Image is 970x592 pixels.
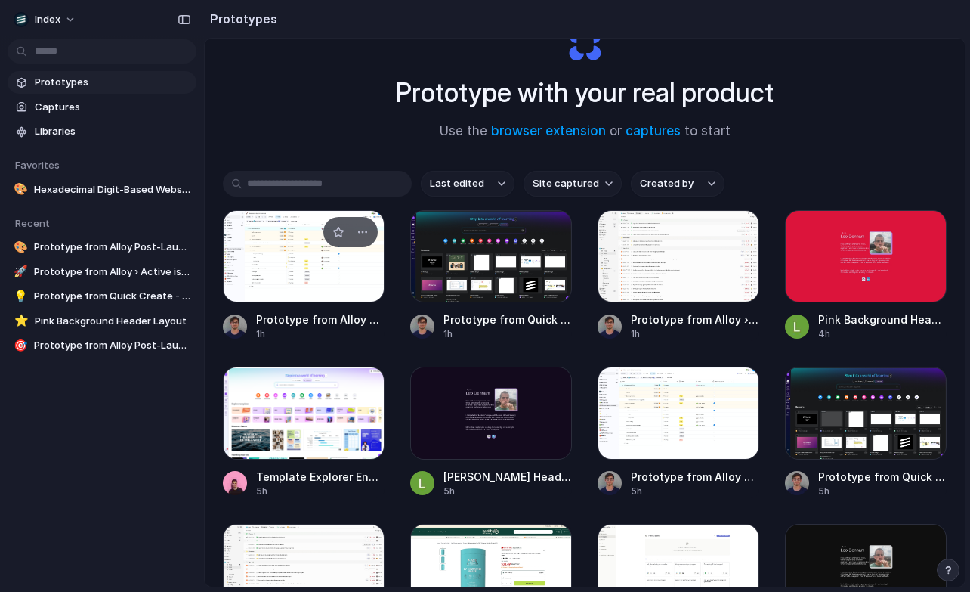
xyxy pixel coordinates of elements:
[410,210,572,341] a: Prototype from Quick Create - CanvaPrototype from Quick Create - Canva1h
[8,178,196,201] a: 🎨Hexadecimal Digit-Based Website Demo
[14,338,28,353] div: 🎯
[410,367,572,497] a: Leo Denham Heading Layout Draft[PERSON_NAME] Heading Layout Draft5h
[14,289,28,304] div: 💡
[35,124,190,139] span: Libraries
[640,176,694,191] span: Created by
[8,96,196,119] a: Captures
[35,75,190,90] span: Prototypes
[631,171,724,197] button: Created by
[8,310,196,333] a: ⭐Pink Background Header Layout
[35,100,190,115] span: Captures
[223,210,385,341] a: Prototype from Alloy Post-Launch RoadmapPrototype from Alloy Post-Launch Roadmap1h
[15,159,60,171] span: Favorites
[256,327,385,341] div: 1h
[34,240,190,255] span: Prototype from Alloy Post-Launch Roadmap
[524,171,622,197] button: Site captured
[598,367,759,497] a: Prototype from Alloy Post-Launch RoadmapPrototype from Alloy Post-Launch Roadmap5h
[430,176,484,191] span: Last edited
[443,327,572,341] div: 1h
[34,289,190,304] span: Prototype from Quick Create - Canva
[14,314,29,329] div: ⭐
[34,338,190,353] span: Prototype from Alloy Post-Launch Roadmap
[8,71,196,94] a: Prototypes
[818,485,947,498] div: 5h
[256,485,385,498] div: 5h
[396,73,774,113] h1: Prototype with your real product
[443,485,572,498] div: 5h
[14,265,28,280] div: 🚀
[8,334,196,357] a: 🎯Prototype from Alloy Post-Launch Roadmap
[631,469,759,485] span: Prototype from Alloy Post-Launch Roadmap
[631,485,759,498] div: 5h
[533,176,599,191] span: Site captured
[626,123,681,138] a: captures
[631,327,759,341] div: 1h
[35,12,60,27] span: Index
[818,469,947,485] span: Prototype from Quick Create - Canva
[256,311,385,327] span: Prototype from Alloy Post-Launch Roadmap
[421,171,514,197] button: Last edited
[35,314,190,329] span: Pink Background Header Layout
[34,265,190,280] span: Prototype from Alloy › Active issues
[34,182,190,197] span: Hexadecimal Digit-Based Website Demo
[818,327,947,341] div: 4h
[631,311,759,327] span: Prototype from Alloy › Active issues
[443,311,572,327] span: Prototype from Quick Create - Canva
[8,8,84,32] button: Index
[491,123,606,138] a: browser extension
[8,285,196,308] a: 💡Prototype from Quick Create - Canva
[15,217,50,229] span: Recent
[256,469,385,485] span: Template Explorer Enhancement
[14,240,28,255] div: 🎨
[204,10,277,28] h2: Prototypes
[785,210,947,341] a: Pink Background Header LayoutPink Background Header Layout4h
[223,367,385,497] a: Template Explorer EnhancementTemplate Explorer Enhancement5h
[14,182,28,197] div: 🎨
[818,311,947,327] span: Pink Background Header Layout
[440,122,731,141] span: Use the or to start
[443,469,572,485] span: [PERSON_NAME] Heading Layout Draft
[598,210,759,341] a: Prototype from Alloy › Active issuesPrototype from Alloy › Active issues1h
[785,367,947,497] a: Prototype from Quick Create - CanvaPrototype from Quick Create - Canva5h
[8,236,196,259] a: 🎨Prototype from Alloy Post-Launch Roadmap
[8,261,196,284] a: 🚀Prototype from Alloy › Active issues
[8,120,196,143] a: Libraries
